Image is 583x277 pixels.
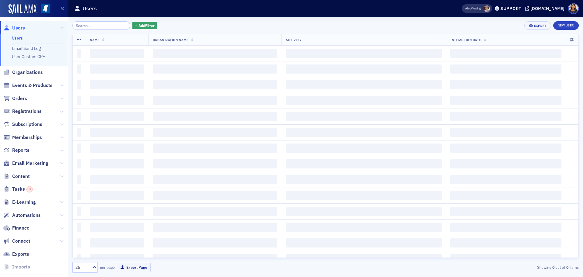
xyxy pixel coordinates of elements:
span: Reports [12,147,29,154]
span: Subscriptions [12,121,42,128]
span: ‌ [153,80,277,89]
span: ‌ [153,96,277,105]
span: ‌ [153,191,277,200]
button: Export [524,21,551,30]
div: Export [534,24,547,27]
a: New User [553,21,579,30]
span: ‌ [286,238,442,248]
a: Tasks3 [3,186,33,192]
span: ‌ [450,128,561,137]
span: ‌ [77,175,81,184]
span: ‌ [286,112,442,121]
span: Activity [286,38,302,42]
span: Registrations [12,108,42,115]
span: ‌ [450,80,561,89]
a: Reports [3,147,29,154]
span: ‌ [90,144,144,153]
span: ‌ [77,223,81,232]
a: View Homepage [36,4,50,14]
a: Email Marketing [3,160,48,167]
span: ‌ [286,223,442,232]
span: ‌ [153,49,277,58]
span: ‌ [286,64,442,74]
span: Users [12,25,25,31]
span: ‌ [286,128,442,137]
a: Content [3,173,30,180]
a: Subscriptions [3,121,42,128]
span: ‌ [90,207,144,216]
span: ‌ [286,49,442,58]
span: ‌ [286,175,442,184]
div: Support [500,6,521,11]
span: ‌ [153,159,277,168]
span: Viewing [465,6,481,11]
a: Memberships [3,134,42,141]
span: ‌ [450,96,561,105]
span: ‌ [90,96,144,105]
span: Exports [12,251,29,258]
span: ‌ [450,64,561,74]
div: Showing out of items [414,265,579,270]
span: Lydia Carlisle [484,5,490,12]
span: Email Marketing [12,160,48,167]
span: ‌ [153,207,277,216]
span: Initial Join Date [450,38,481,42]
a: Automations [3,212,41,219]
span: ‌ [90,191,144,200]
span: ‌ [153,128,277,137]
span: ‌ [77,64,81,74]
span: ‌ [77,238,81,248]
span: ‌ [77,207,81,216]
span: ‌ [90,112,144,121]
span: ‌ [90,64,144,74]
img: SailAMX [9,4,36,14]
span: ‌ [153,175,277,184]
span: Automations [12,212,41,219]
span: Imports [12,264,30,270]
span: ‌ [286,207,442,216]
span: ‌ [450,49,561,58]
span: ‌ [450,207,561,216]
span: ‌ [450,112,561,121]
span: ‌ [77,159,81,168]
span: Finance [12,225,29,231]
span: ‌ [90,80,144,89]
button: Export Page [117,263,151,272]
span: ‌ [77,254,81,263]
span: ‌ [90,128,144,137]
strong: 0 [565,265,569,270]
a: Users [12,35,23,41]
span: Name [90,38,100,42]
span: ‌ [90,159,144,168]
span: ‌ [153,238,277,248]
span: ‌ [77,144,81,153]
span: ‌ [90,254,144,263]
span: Memberships [12,134,42,141]
strong: 0 [551,265,555,270]
span: ‌ [450,159,561,168]
span: Events & Products [12,82,53,89]
span: ‌ [450,238,561,248]
span: ‌ [90,238,144,248]
a: Events & Products [3,82,53,89]
span: E-Learning [12,199,36,206]
a: E-Learning [3,199,36,206]
span: Profile [568,3,579,14]
span: ‌ [153,64,277,74]
span: ‌ [450,191,561,200]
span: ‌ [153,112,277,121]
span: ‌ [286,96,442,105]
span: ‌ [286,159,442,168]
a: Registrations [3,108,42,115]
a: Imports [3,264,30,270]
span: ‌ [90,223,144,232]
div: [DOMAIN_NAME] [530,6,564,11]
img: SailAMX [41,4,50,13]
button: AddFilter [132,22,157,29]
span: ‌ [450,175,561,184]
span: ‌ [450,144,561,153]
span: ‌ [286,254,442,263]
span: ‌ [77,96,81,105]
span: ‌ [153,144,277,153]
